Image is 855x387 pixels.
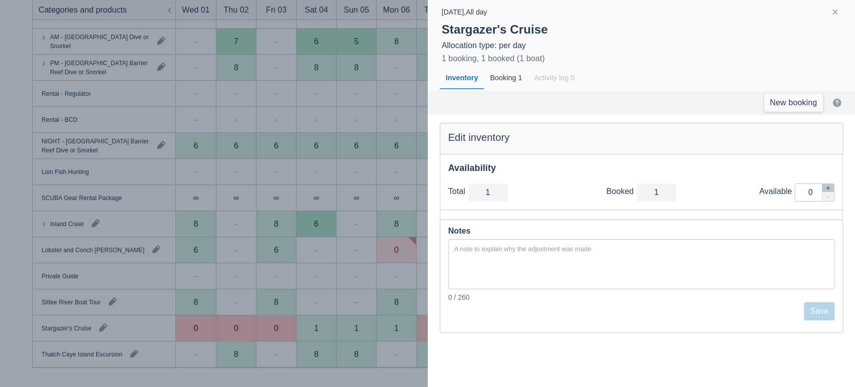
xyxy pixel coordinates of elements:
div: Booked [606,186,636,197]
div: 0 / 260 [448,292,835,302]
div: Inventory [440,67,484,90]
div: Availability [448,162,835,174]
div: [DATE] , All day [442,6,487,18]
div: Available [759,186,794,197]
div: 1 booking, 1 booked (1 boat) [442,53,545,65]
div: Allocation type: per day [442,41,841,51]
div: Total [448,186,468,197]
div: Edit inventory [448,131,835,144]
strong: Stargazer's Cruise [442,23,548,36]
div: Notes [448,224,835,238]
a: New booking [764,94,823,112]
div: Booking 1 [484,67,528,90]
